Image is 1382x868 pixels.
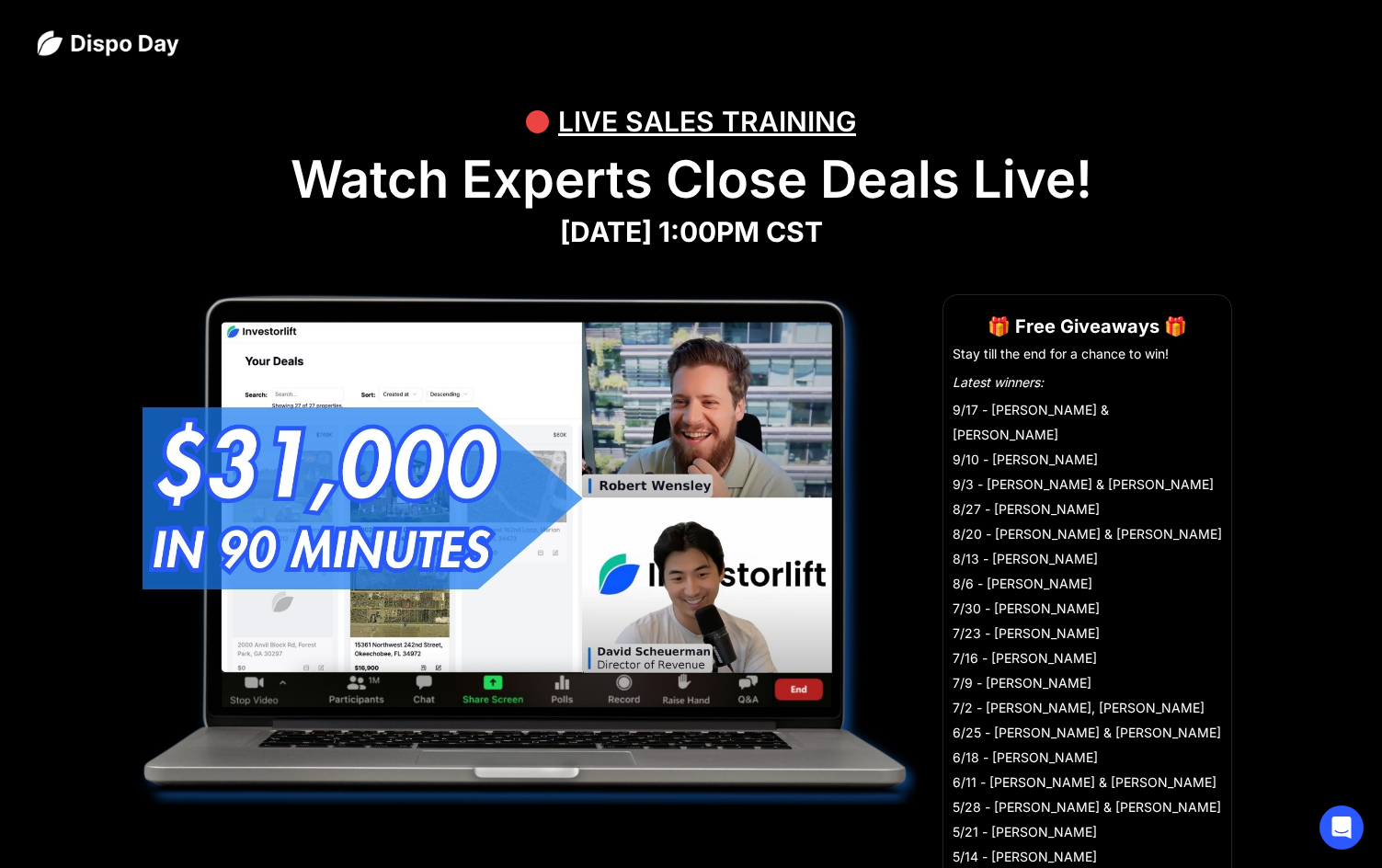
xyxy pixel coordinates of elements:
strong: 🎁 Free Giveaways 🎁 [988,315,1187,337]
h1: Watch Experts Close Deals Live! [37,149,1345,211]
div: Open Intercom Messenger [1319,805,1364,850]
div: LIVE SALES TRAINING [558,94,856,149]
em: Latest winners: [953,374,1044,390]
li: Stay till the end for a chance to win! [953,345,1222,363]
strong: [DATE] 1:00PM CST [560,215,823,248]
